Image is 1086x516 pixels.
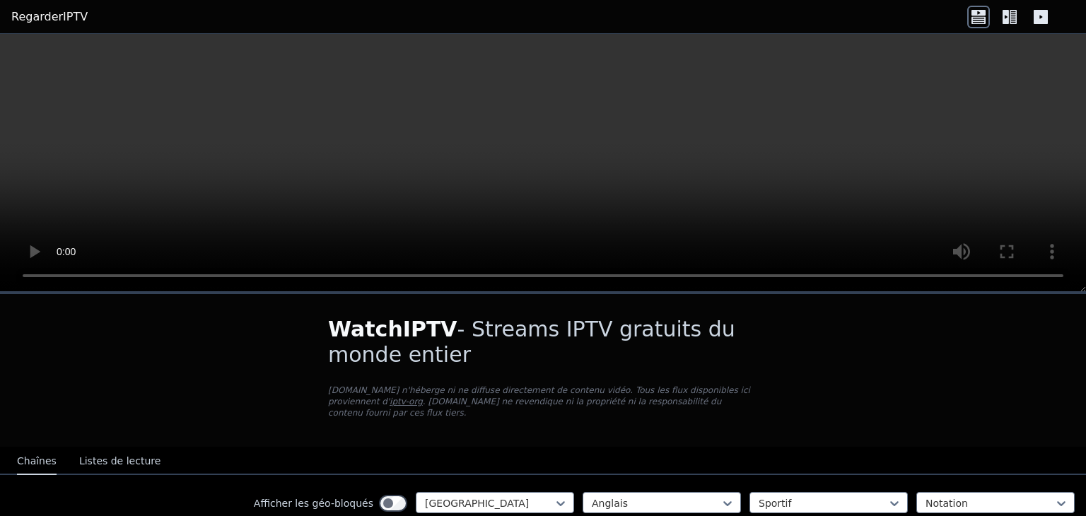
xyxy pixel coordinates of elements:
font: Chaînes [17,455,57,467]
font: [DOMAIN_NAME] n'héberge ni ne diffuse directement de contenu vidéo. Tous les flux disponibles ici... [328,385,750,406]
font: - Streams IPTV gratuits du monde entier [328,317,735,367]
a: iptv-org [390,397,423,406]
font: Afficher les géo-bloqués [254,498,373,509]
button: Chaînes [17,448,57,475]
font: . [DOMAIN_NAME] ne revendique ni la propriété ni la responsabilité du contenu fourni par ces flux... [328,397,721,418]
font: Listes de lecture [79,455,160,467]
font: RegarderIPTV [11,10,88,23]
a: RegarderIPTV [11,8,88,25]
font: WatchIPTV [328,317,457,341]
button: Listes de lecture [79,448,160,475]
